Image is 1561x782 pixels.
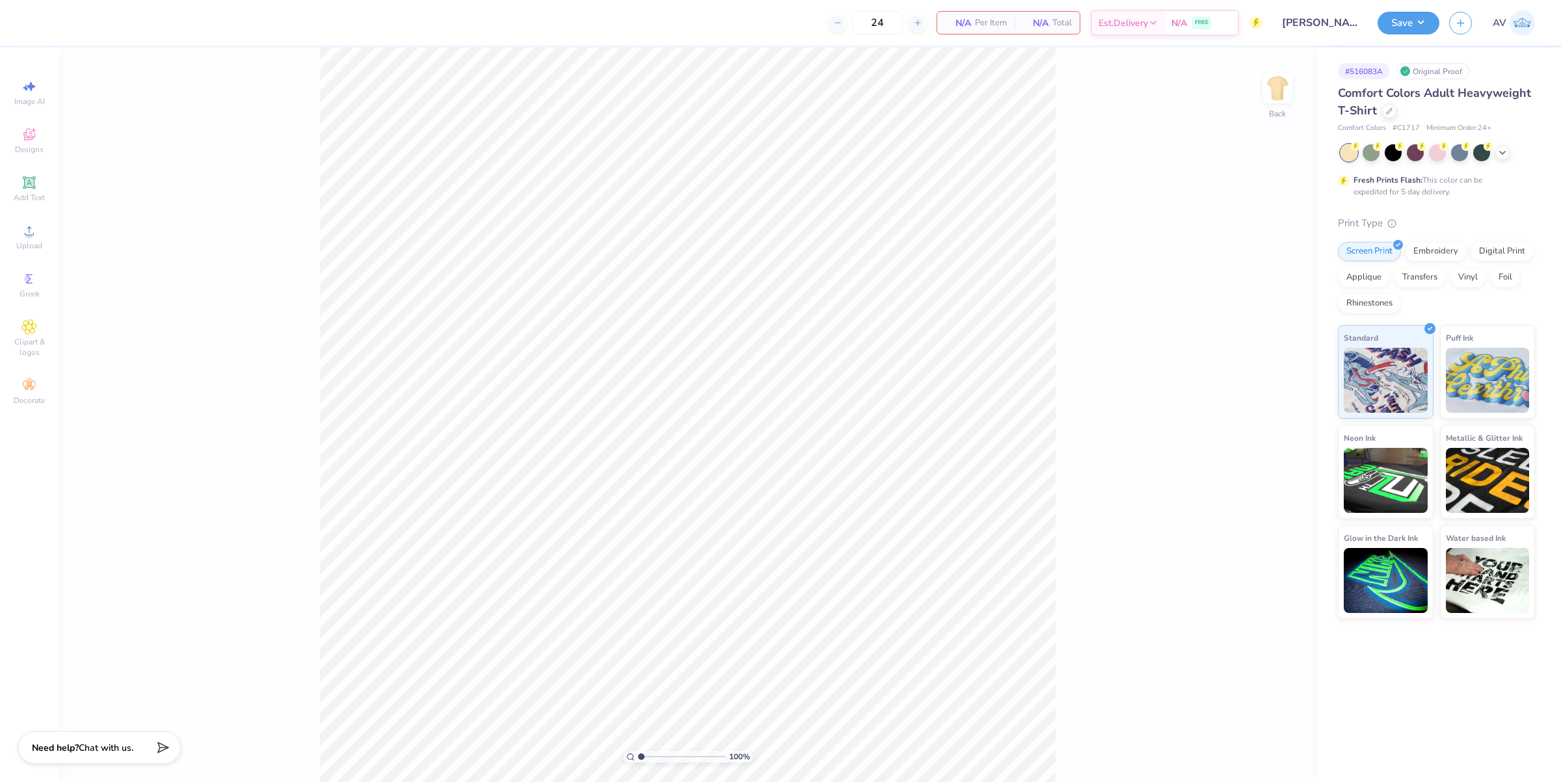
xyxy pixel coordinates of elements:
div: Applique [1338,268,1390,287]
div: Vinyl [1450,268,1486,287]
span: N/A [1022,16,1048,30]
div: Print Type [1338,216,1535,231]
img: Puff Ink [1446,348,1530,413]
span: Add Text [14,192,45,203]
div: Digital Print [1471,242,1534,261]
span: 100 % [729,751,750,762]
span: Metallic & Glitter Ink [1446,431,1523,445]
a: AV [1493,10,1535,36]
div: Screen Print [1338,242,1401,261]
span: Est. Delivery [1099,16,1148,30]
div: This color can be expedited for 5 day delivery. [1354,174,1514,198]
img: Glow in the Dark Ink [1344,548,1428,613]
img: Metallic & Glitter Ink [1446,448,1530,513]
span: Decorate [14,395,45,406]
div: Original Proof [1396,63,1469,79]
span: Image AI [14,96,45,107]
span: Comfort Colors [1338,123,1386,134]
span: N/A [1171,16,1187,30]
span: Designs [15,144,44,155]
div: Rhinestones [1338,294,1401,313]
img: Water based Ink [1446,548,1530,613]
div: # 516083A [1338,63,1390,79]
span: Per Item [975,16,1007,30]
img: Aargy Velasco [1510,10,1535,36]
span: FREE [1195,18,1208,27]
span: N/A [945,16,971,30]
div: Transfers [1394,268,1446,287]
span: Glow in the Dark Ink [1344,531,1418,545]
span: Greek [20,289,40,299]
span: Water based Ink [1446,531,1506,545]
img: Back [1264,75,1290,101]
span: Clipart & logos [7,337,52,358]
strong: Fresh Prints Flash: [1354,175,1422,185]
div: Back [1269,108,1286,120]
span: Upload [16,241,42,251]
strong: Need help? [32,742,79,754]
input: Untitled Design [1272,10,1368,36]
input: – – [852,11,903,34]
span: Total [1052,16,1072,30]
span: # C1717 [1393,123,1420,134]
div: Embroidery [1405,242,1467,261]
span: Neon Ink [1344,431,1376,445]
span: Comfort Colors Adult Heavyweight T-Shirt [1338,85,1531,118]
img: Standard [1344,348,1428,413]
div: Foil [1490,268,1521,287]
span: Puff Ink [1446,331,1473,345]
img: Neon Ink [1344,448,1428,513]
span: Chat with us. [79,742,133,754]
span: AV [1493,16,1506,31]
button: Save [1378,12,1439,34]
span: Standard [1344,331,1378,345]
span: Minimum Order: 24 + [1426,123,1491,134]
